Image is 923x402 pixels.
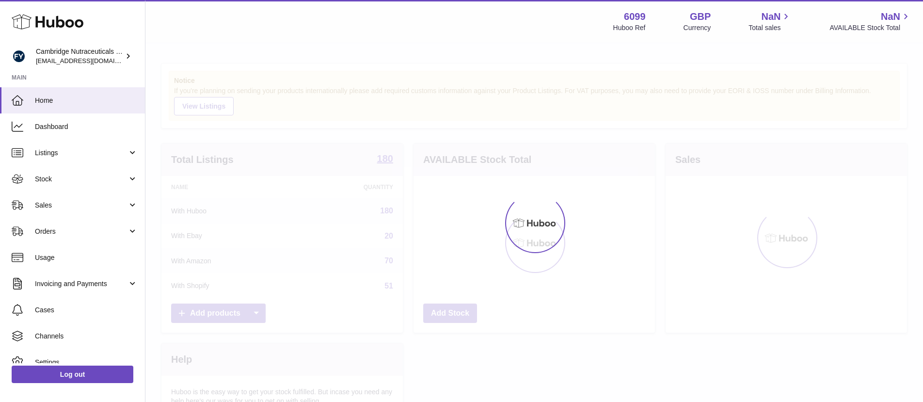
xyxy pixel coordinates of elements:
div: Cambridge Nutraceuticals Ltd [36,47,123,65]
a: NaN AVAILABLE Stock Total [829,10,911,32]
span: Total sales [748,23,792,32]
strong: GBP [690,10,711,23]
div: Currency [684,23,711,32]
span: Stock [35,175,127,184]
a: NaN Total sales [748,10,792,32]
span: Channels [35,332,138,341]
span: Usage [35,253,138,262]
span: Sales [35,201,127,210]
a: Log out [12,366,133,383]
span: AVAILABLE Stock Total [829,23,911,32]
span: NaN [761,10,780,23]
strong: 6099 [624,10,646,23]
span: Orders [35,227,127,236]
div: Huboo Ref [613,23,646,32]
span: Settings [35,358,138,367]
img: huboo@camnutra.com [12,49,26,64]
span: Listings [35,148,127,158]
span: NaN [881,10,900,23]
span: Dashboard [35,122,138,131]
span: Invoicing and Payments [35,279,127,289]
span: Home [35,96,138,105]
span: [EMAIL_ADDRESS][DOMAIN_NAME] [36,57,143,64]
span: Cases [35,306,138,315]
